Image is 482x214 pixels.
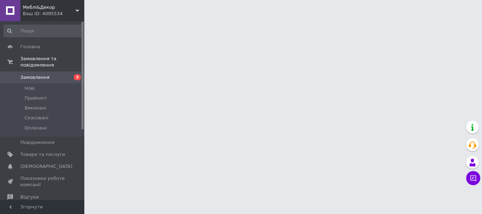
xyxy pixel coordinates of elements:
div: Ваш ID: 4095534 [23,11,84,17]
span: Головна [20,44,40,50]
span: Товари та послуги [20,151,65,158]
span: Оплачені [25,125,47,131]
span: Нові [25,85,35,92]
input: Пошук [4,25,83,37]
button: Чат з покупцем [466,171,480,185]
span: Замовлення та повідомлення [20,56,84,68]
span: Замовлення [20,74,50,81]
span: Скасовані [25,115,48,121]
span: Показники роботи компанії [20,175,65,188]
span: [DEMOGRAPHIC_DATA] [20,163,72,170]
span: Прийняті [25,95,46,101]
span: Меблі&Декор [23,4,76,11]
span: Повідомлення [20,139,54,146]
span: 3 [74,74,81,80]
span: Відгуки [20,194,39,200]
span: Виконані [25,105,46,111]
